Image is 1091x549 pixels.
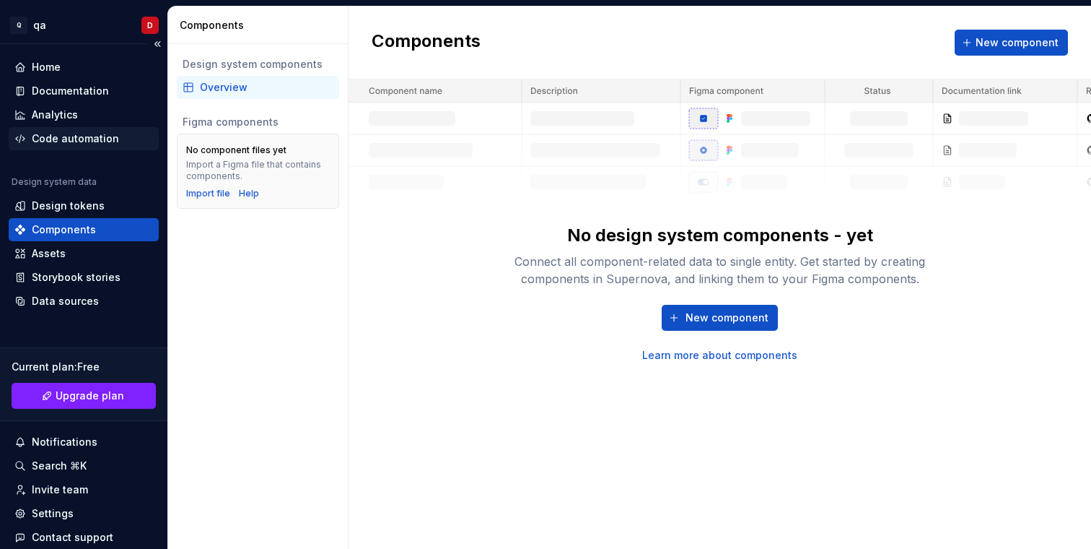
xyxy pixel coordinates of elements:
div: D [147,20,153,31]
div: Storybook stories [32,270,121,285]
button: Search ⌘K [9,454,159,477]
div: Invite team [32,483,88,497]
span: New component [976,35,1059,50]
div: Design tokens [32,199,105,213]
button: Upgrade plan [12,383,156,409]
a: Design tokens [9,194,159,217]
a: Home [9,56,159,79]
a: Settings [9,502,159,525]
div: Connect all component-related data to single entity. Get started by creating components in Supern... [489,253,951,288]
div: Q [10,17,27,34]
a: Invite team [9,478,159,501]
a: Analytics [9,103,159,126]
div: Current plan : Free [12,360,156,374]
button: Import file [186,188,230,199]
a: Overview [177,76,339,99]
div: Search ⌘K [32,459,87,473]
div: Components [32,222,96,237]
div: Documentation [32,84,109,98]
div: Assets [32,246,66,261]
div: Data sources [32,294,99,308]
div: No component files yet [186,144,286,156]
div: Contact support [32,530,113,545]
div: No design system components - yet [567,224,873,247]
div: Settings [32,506,74,521]
button: New component [955,30,1068,56]
a: Code automation [9,127,159,150]
a: Assets [9,242,159,265]
a: Help [239,188,259,199]
a: Components [9,218,159,241]
button: Contact support [9,526,159,549]
div: Figma components [183,115,333,129]
button: New component [662,305,778,331]
div: Overview [200,80,333,95]
h2: Components [372,30,481,56]
span: Upgrade plan [56,389,124,403]
a: Storybook stories [9,266,159,289]
div: Design system data [12,176,97,188]
div: Code automation [32,131,119,146]
button: QqaD [3,9,165,40]
div: Home [32,60,61,74]
div: Import a Figma file that contains components. [186,159,330,182]
div: Notifications [32,435,97,449]
a: Documentation [9,79,159,103]
button: Notifications [9,431,159,454]
div: Analytics [32,108,78,122]
button: Collapse sidebar [147,34,167,54]
a: Data sources [9,290,159,313]
a: Learn more about components [642,348,797,363]
div: Design system components [183,57,333,72]
span: New component [685,311,768,325]
div: qa [33,18,46,33]
div: Components [180,18,342,33]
